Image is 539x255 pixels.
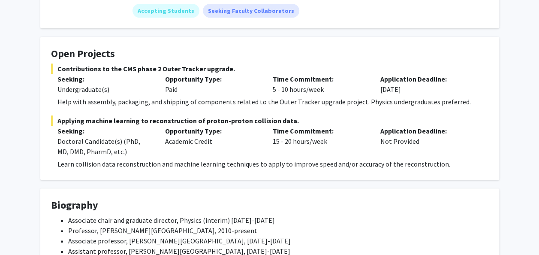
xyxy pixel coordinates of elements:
[51,115,488,126] span: Applying machine learning to reconstruction of proton-proton collision data.
[374,74,482,94] div: [DATE]
[68,236,488,246] li: Associate professor, [PERSON_NAME][GEOGRAPHIC_DATA], [DATE]-[DATE]
[266,126,374,157] div: 15 - 20 hours/week
[273,126,367,136] p: Time Commitment:
[374,126,482,157] div: Not Provided
[57,84,152,94] div: Undergraduate(s)
[68,225,488,236] li: Professor, [PERSON_NAME][GEOGRAPHIC_DATA], 2010-present
[57,97,488,107] p: Help with assembly, packaging, and shipping of components related to the Outer Tracker upgrade pr...
[159,74,266,94] div: Paid
[165,126,260,136] p: Opportunity Type:
[165,74,260,84] p: Opportunity Type:
[51,199,488,212] h4: Biography
[380,74,475,84] p: Application Deadline:
[132,4,199,18] mat-chip: Accepting Students
[57,159,488,169] p: Learn collision data reconstruction and machine learning techniques to apply to improve speed and...
[380,126,475,136] p: Application Deadline:
[68,215,488,225] li: Associate chair and graduate director, Physics (interim) [DATE]-[DATE]
[57,136,152,157] div: Doctoral Candidate(s) (PhD, MD, DMD, PharmD, etc.)
[51,64,488,74] span: Contributions to the CMS phase 2 Outer Tracker upgrade.
[6,216,36,249] iframe: Chat
[273,74,367,84] p: Time Commitment:
[57,74,152,84] p: Seeking:
[159,126,266,157] div: Academic Credit
[51,48,488,60] h4: Open Projects
[203,4,299,18] mat-chip: Seeking Faculty Collaborators
[266,74,374,94] div: 5 - 10 hours/week
[57,126,152,136] p: Seeking:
